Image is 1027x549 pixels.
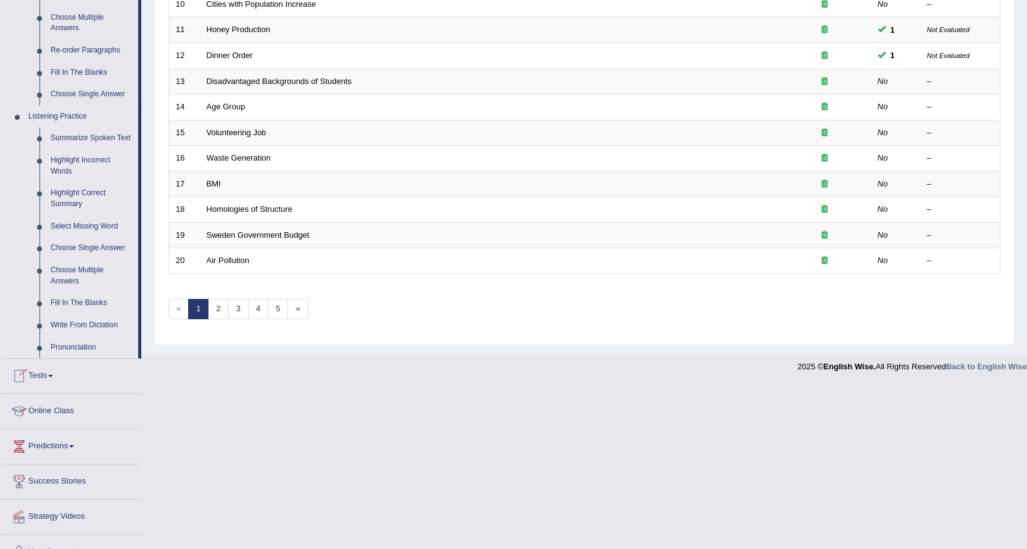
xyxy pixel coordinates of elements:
[785,255,864,267] div: Exam occurring question
[927,76,994,88] div: –
[45,237,138,259] a: Choose Single Answer
[878,128,888,137] em: No
[207,102,245,111] a: Age Group
[927,101,994,113] div: –
[207,25,270,34] a: Honey Production
[785,76,864,88] div: Exam occurring question
[927,178,994,190] div: –
[207,179,221,188] a: BMI
[169,248,200,274] td: 20
[169,146,200,172] td: 16
[878,204,888,214] em: No
[45,314,138,337] a: Write From Dictation
[886,49,900,62] span: You can still take this question
[1,359,141,390] a: Tests
[45,40,138,62] a: Re-order Paragraphs
[927,230,994,241] div: –
[207,256,249,265] a: Air Pollution
[927,52,970,59] small: Not Evaluated
[169,171,200,197] td: 17
[927,255,994,267] div: –
[878,153,888,162] em: No
[169,94,200,120] td: 14
[169,17,200,43] td: 11
[45,7,138,40] a: Choose Multiple Answers
[878,102,888,111] em: No
[785,153,864,164] div: Exam occurring question
[785,101,864,113] div: Exam occurring question
[927,26,970,33] small: Not Evaluated
[45,149,138,182] a: Highlight Incorrect Words
[228,299,249,319] a: 3
[208,299,228,319] a: 2
[785,178,864,190] div: Exam occurring question
[927,153,994,164] div: –
[207,153,271,162] a: Waste Generation
[23,106,138,128] a: Listening Practice
[823,362,875,371] strong: English Wise.
[169,197,200,223] td: 18
[927,204,994,216] div: –
[45,216,138,238] a: Select Missing Word
[248,299,268,319] a: 4
[785,24,864,36] div: Exam occurring question
[45,259,138,292] a: Choose Multiple Answers
[168,299,189,319] span: «
[927,127,994,139] div: –
[207,230,310,240] a: Sweden Government Budget
[45,292,138,314] a: Fill In The Blanks
[207,51,253,60] a: Dinner Order
[207,204,292,214] a: Homologies of Structure
[785,50,864,62] div: Exam occurring question
[207,77,352,86] a: Disadvantaged Backgrounds of Students
[169,120,200,146] td: 15
[45,83,138,106] a: Choose Single Answer
[45,337,138,359] a: Pronunciation
[785,127,864,139] div: Exam occurring question
[207,128,266,137] a: Volunteering Job
[45,62,138,84] a: Fill In The Blanks
[878,230,888,240] em: No
[169,222,200,248] td: 19
[268,299,288,319] a: 5
[1,464,141,495] a: Success Stories
[878,256,888,265] em: No
[785,230,864,241] div: Exam occurring question
[785,204,864,216] div: Exam occurring question
[188,299,208,319] a: 1
[287,299,308,319] a: »
[1,429,141,460] a: Predictions
[798,354,1027,372] div: 2025 © All Rights Reserved
[886,23,900,36] span: You can still take this question
[878,77,888,86] em: No
[1,394,141,425] a: Online Class
[1,500,141,530] a: Strategy Videos
[878,179,888,188] em: No
[946,362,1027,371] a: Back to English Wise
[45,127,138,149] a: Summarize Spoken Text
[169,69,200,94] td: 13
[45,182,138,215] a: Highlight Correct Summary
[169,43,200,69] td: 12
